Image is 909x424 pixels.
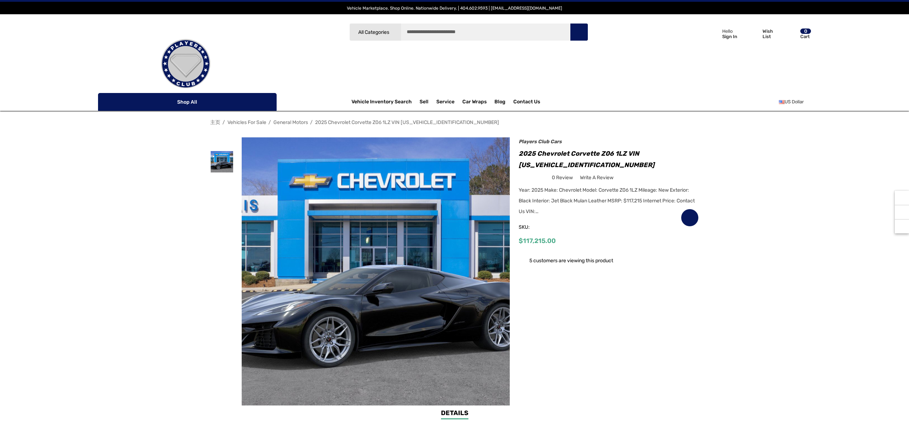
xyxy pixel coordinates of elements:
img: For Sale: 2025 Chevrolet Corvette Z06 1LZ VIN 1G1YD2D32S5606812 [208,151,236,172]
a: Contact Us [513,99,540,107]
button: Search [570,23,588,41]
span: SKU: [519,222,554,232]
svg: Wish List [748,29,759,39]
img: For Sale: 2025 Chevrolet Corvette Z06 1LZ VIN 1G1YD2D32S5606812 [242,137,510,405]
span: Write a Review [580,175,613,181]
a: Vehicle Inventory Search [351,99,412,107]
a: General Motors [273,119,308,125]
a: Sell [420,95,436,109]
a: Cart with 0 items [782,21,812,49]
p: Hello [722,29,737,34]
a: Details [441,408,468,419]
svg: Icon Line [106,98,117,106]
h1: 2025 Chevrolet Corvette Z06 1LZ VIN [US_VEHICLE_IDENTIFICATION_NUMBER] [519,148,699,171]
a: Players Club Cars [519,139,562,145]
a: Sign in [700,21,741,46]
span: Car Wraps [462,99,487,107]
a: Previous [678,119,688,126]
a: Car Wraps [462,95,494,109]
div: 5 customers are viewing this product [519,254,613,265]
svg: Icon User Account [708,29,718,38]
svg: Icon Arrow Down [264,99,269,104]
svg: Wish List [686,214,694,222]
a: 2025 Chevrolet Corvette Z06 1LZ VIN [US_VEHICLE_IDENTIFICATION_NUMBER] [315,119,499,125]
a: 主页 [210,119,220,125]
a: Service [436,99,454,107]
p: 0 [800,29,811,34]
a: All Categories Icon Arrow Down Icon Arrow Up [349,23,401,41]
a: Wish List Wish List [744,21,782,46]
a: Next [689,119,699,126]
a: Blog [494,99,505,107]
span: Vehicle Marketplace. Shop Online. Nationwide Delivery. | 404.602.9593 | [EMAIL_ADDRESS][DOMAIN_NAME] [347,6,562,11]
img: Players Club | Cars For Sale [150,28,221,99]
a: Vehicles For Sale [227,119,266,125]
a: USD [779,95,812,109]
nav: Breadcrumb [210,116,699,129]
svg: Review Your Cart [785,29,796,39]
svg: Recently Viewed [898,194,905,201]
span: $117,215.00 [519,237,556,245]
p: Sign In [722,34,737,39]
a: Wish List [681,209,699,227]
span: 0 review [552,173,573,182]
span: Sell [420,99,428,107]
p: Cart [800,34,811,39]
svg: Top [895,223,909,230]
span: Year: 2025 Make: Chevrolet Model: Corvette Z06 1LZ Mileage: New Exterior: Black Interior: Jet Bla... [519,187,695,214]
span: All Categories [358,29,389,35]
svg: Social Media [898,209,905,216]
svg: Icon Arrow Down [390,30,396,35]
p: Wish List [762,29,781,39]
a: Write a Review [580,173,613,182]
p: Shop All [98,93,277,111]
